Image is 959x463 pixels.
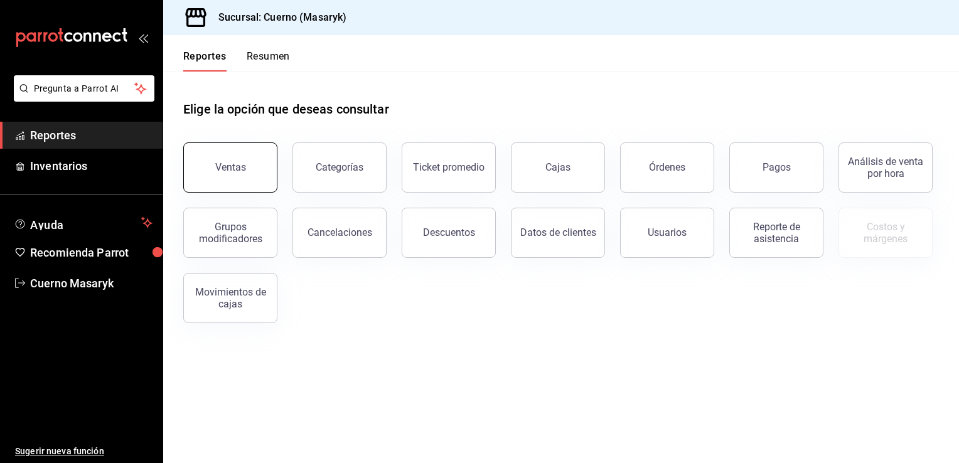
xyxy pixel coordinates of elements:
[292,208,387,258] button: Cancelaciones
[215,161,246,173] div: Ventas
[648,226,687,238] div: Usuarios
[183,100,389,119] h1: Elige la opción que deseas consultar
[520,226,596,238] div: Datos de clientes
[620,208,714,258] button: Usuarios
[208,10,346,25] h3: Sucursal: Cuerno (Masaryk)
[34,82,135,95] span: Pregunta a Parrot AI
[402,142,496,193] button: Ticket promedio
[308,226,372,238] div: Cancelaciones
[191,286,269,310] div: Movimientos de cajas
[763,161,791,173] div: Pagos
[402,208,496,258] button: Descuentos
[847,221,924,245] div: Costos y márgenes
[14,75,154,102] button: Pregunta a Parrot AI
[183,142,277,193] button: Ventas
[15,445,153,458] span: Sugerir nueva función
[292,142,387,193] button: Categorías
[138,33,148,43] button: open_drawer_menu
[545,160,571,175] div: Cajas
[838,208,933,258] button: Contrata inventarios para ver este reporte
[729,142,823,193] button: Pagos
[191,221,269,245] div: Grupos modificadores
[247,50,290,72] button: Resumen
[511,142,605,193] a: Cajas
[413,161,485,173] div: Ticket promedio
[30,275,153,292] span: Cuerno Masaryk
[847,156,924,179] div: Análisis de venta por hora
[30,157,153,174] span: Inventarios
[183,273,277,323] button: Movimientos de cajas
[838,142,933,193] button: Análisis de venta por hora
[423,226,475,238] div: Descuentos
[737,221,815,245] div: Reporte de asistencia
[649,161,685,173] div: Órdenes
[316,161,363,173] div: Categorías
[183,50,227,72] button: Reportes
[620,142,714,193] button: Órdenes
[183,208,277,258] button: Grupos modificadores
[30,127,153,144] span: Reportes
[729,208,823,258] button: Reporte de asistencia
[30,244,153,261] span: Recomienda Parrot
[183,50,290,72] div: navigation tabs
[511,208,605,258] button: Datos de clientes
[30,215,136,230] span: Ayuda
[9,91,154,104] a: Pregunta a Parrot AI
